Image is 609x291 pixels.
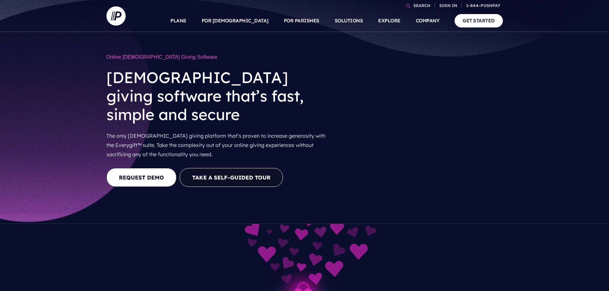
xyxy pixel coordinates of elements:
[106,168,176,187] a: REQUEST DEMO
[335,10,363,32] a: SOLUTIONS
[416,10,440,32] a: COMPANY
[106,63,333,129] h2: [DEMOGRAPHIC_DATA] giving software that’s fast, simple and secure
[284,10,319,32] a: FOR PARISHES
[202,10,269,32] a: FOR [DEMOGRAPHIC_DATA]
[455,14,503,27] a: GET STARTED
[177,225,432,232] picture: everygift-impact
[106,51,333,63] h1: Online [DEMOGRAPHIC_DATA] Giving Software
[180,168,283,187] button: Take a Self-guided Tour
[378,10,401,32] a: EXPLORE
[106,129,333,161] p: The only [DEMOGRAPHIC_DATA] giving platform that’s proven to increase generosity with the Everygi...
[170,10,186,32] a: PLANS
